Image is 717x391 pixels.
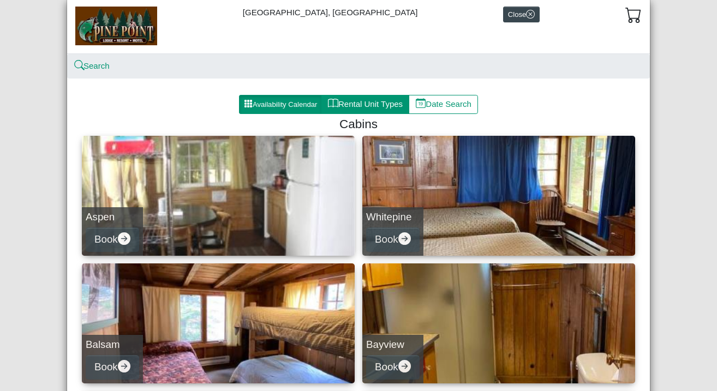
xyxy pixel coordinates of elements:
[86,211,139,224] h5: Aspen
[398,232,411,245] svg: arrow right circle fill
[503,7,540,22] button: Closex circle
[409,95,478,115] button: calendar dateDate Search
[86,339,139,351] h5: Balsam
[366,339,420,351] h5: Bayview
[398,360,411,372] svg: arrow right circle fill
[118,360,130,372] svg: arrow right circle fill
[328,98,338,109] svg: book
[321,95,409,115] button: bookRental Unit Types
[86,117,631,131] h4: Cabins
[526,10,535,19] svg: x circle
[416,98,426,109] svg: calendar date
[366,355,420,380] button: Bookarrow right circle fill
[75,62,83,70] svg: search
[118,232,130,245] svg: arrow right circle fill
[625,7,642,23] svg: cart
[86,355,139,380] button: Bookarrow right circle fill
[239,95,322,115] button: grid3x3 gap fillAvailability Calendar
[75,7,157,45] img: b144ff98-a7e1-49bd-98da-e9ae77355310.jpg
[366,211,420,224] h5: Whitepine
[366,227,420,252] button: Bookarrow right circle fill
[75,61,110,70] a: searchSearch
[244,99,253,108] svg: grid3x3 gap fill
[86,227,139,252] button: Bookarrow right circle fill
